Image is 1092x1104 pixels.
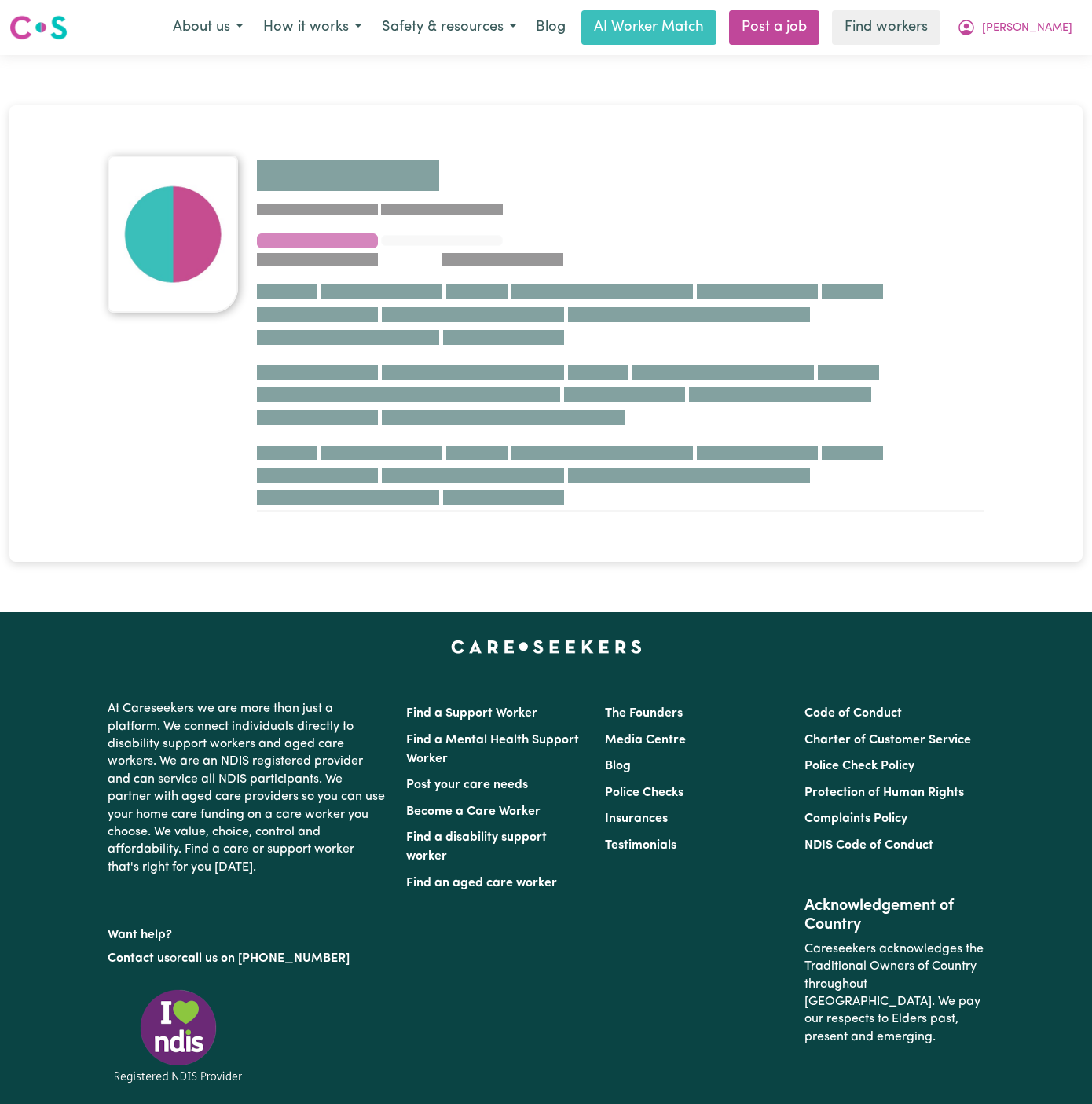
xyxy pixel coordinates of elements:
[832,10,940,45] a: Find workers
[804,787,964,799] a: Protection of Human Rights
[372,11,526,44] button: Safety & resources
[605,760,631,772] a: Blog
[804,934,984,1052] p: Careseekers acknowledges the Traditional Owners of Country throughout [GEOGRAPHIC_DATA]. We pay o...
[451,640,642,653] a: Careseekers home page
[605,787,683,799] a: Police Checks
[108,944,387,974] p: or
[108,987,249,1085] img: Registered NDIS provider
[9,13,68,42] img: Careseekers logo
[804,760,914,772] a: Police Check Policy
[108,920,387,944] p: Want help?
[804,839,933,852] a: NDIS Code of Conduct
[406,707,537,720] a: Find a Support Worker
[804,812,907,825] a: Complaints Policy
[729,10,819,45] a: Post a job
[804,707,902,720] a: Code of Conduct
[581,10,716,45] a: AI Worker Match
[9,9,68,46] a: Careseekers logo
[804,734,971,746] a: Charter of Customer Service
[526,10,575,45] a: Blog
[605,707,683,720] a: The Founders
[181,952,350,965] a: call us on [PHONE_NUMBER]
[982,20,1072,37] span: [PERSON_NAME]
[406,877,557,889] a: Find an aged care worker
[947,11,1083,44] button: My Account
[406,831,547,863] a: Find a disability support worker
[605,839,676,852] a: Testimonials
[605,734,686,746] a: Media Centre
[406,779,528,791] a: Post your care needs
[108,694,387,882] p: At Careseekers we are more than just a platform. We connect individuals directly to disability su...
[406,734,579,765] a: Find a Mental Health Support Worker
[605,812,668,825] a: Insurances
[163,11,253,44] button: About us
[804,897,984,934] h2: Acknowledgement of Country
[253,11,372,44] button: How it works
[406,805,541,818] a: Become a Care Worker
[108,952,170,965] a: Contact us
